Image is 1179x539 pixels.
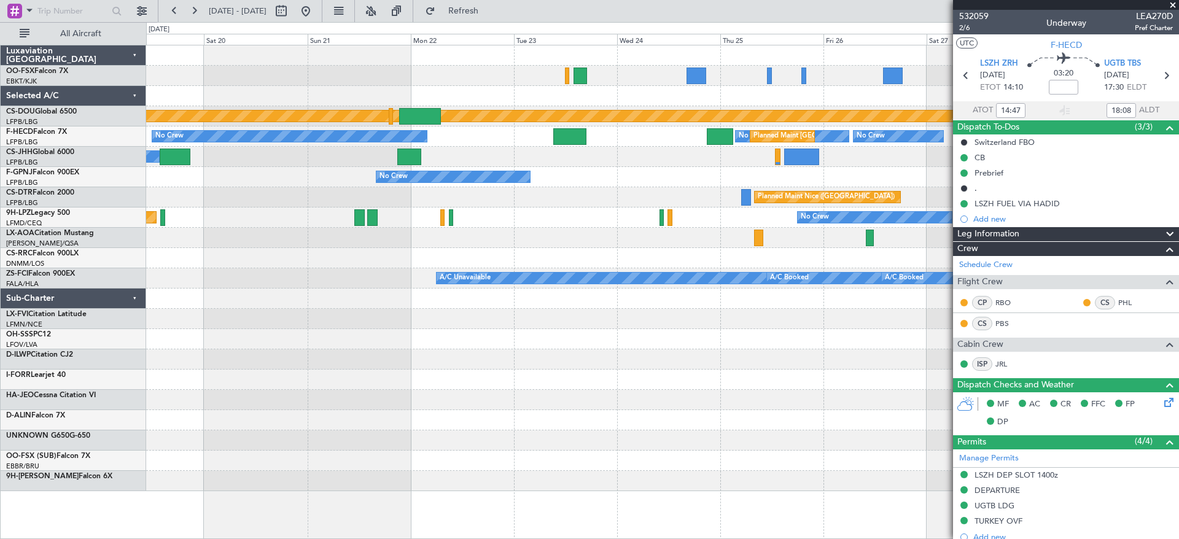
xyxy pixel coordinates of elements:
a: LFOV/LVA [6,340,37,349]
input: --:-- [1107,103,1136,118]
a: LFMN/NCE [6,320,42,329]
span: CS-JHH [6,149,33,156]
a: LFMD/CEQ [6,219,42,228]
a: 9H-[PERSON_NAME]Falcon 6X [6,473,112,480]
span: HA-JEO [6,392,34,399]
span: ETOT [980,82,1000,94]
div: No Crew [801,208,829,227]
a: LFPB/LBG [6,178,38,187]
span: 2/6 [959,23,989,33]
div: CB [975,152,985,163]
a: F-HECDFalcon 7X [6,128,67,136]
span: CS-DTR [6,189,33,196]
div: No Crew [379,168,408,186]
a: LFPB/LBG [6,138,38,147]
div: A/C Unavailable [440,269,491,287]
a: LFPB/LBG [6,158,38,167]
button: All Aircraft [14,24,133,44]
span: F-HECD [6,128,33,136]
a: LFPB/LBG [6,117,38,126]
span: ALDT [1139,104,1159,117]
div: No Crew [739,127,767,145]
span: LX-FVI [6,311,28,318]
a: EBKT/KJK [6,77,37,86]
div: UGTB LDG [975,500,1014,511]
span: ATOT [973,104,993,117]
div: Tue 23 [514,34,617,45]
span: D-ALIN [6,412,31,419]
span: MF [997,398,1009,411]
a: EBBR/BRU [6,462,39,471]
a: D-ILWPCitation CJ2 [6,351,73,359]
span: (4/4) [1135,435,1153,448]
a: OH-SSSPC12 [6,331,51,338]
span: Dispatch To-Dos [957,120,1019,134]
div: Sat 20 [204,34,307,45]
span: 9H-[PERSON_NAME] [6,473,79,480]
div: Sun 21 [308,34,411,45]
div: Mon 22 [411,34,514,45]
div: TURKEY OVF [975,516,1022,526]
div: Switzerland FBO [975,137,1035,147]
span: Leg Information [957,227,1019,241]
span: LEA270D [1135,10,1173,23]
div: Thu 25 [720,34,823,45]
span: UNKNOWN G650 [6,432,69,440]
div: LSZH DEP SLOT 1400z [975,470,1058,480]
span: 17:30 [1104,82,1124,94]
a: CS-DTRFalcon 2000 [6,189,74,196]
a: LX-FVICitation Latitude [6,311,87,318]
span: 03:20 [1054,68,1073,80]
div: . [975,183,977,193]
span: I-FORR [6,371,31,379]
span: OH-SSS [6,331,33,338]
span: CS-DOU [6,108,35,115]
a: D-ALINFalcon 7X [6,412,65,419]
a: RBO [995,297,1023,308]
span: [DATE] - [DATE] [209,6,267,17]
a: CS-JHHGlobal 6000 [6,149,74,156]
a: OO-FSX (SUB)Falcon 7X [6,452,90,460]
span: Cabin Crew [957,338,1003,352]
span: Refresh [438,7,489,15]
span: LSZH ZRH [980,58,1018,70]
span: ELDT [1127,82,1146,94]
div: CS [972,317,992,330]
span: AC [1029,398,1040,411]
a: HA-JEOCessna Citation VI [6,392,96,399]
span: CS-RRC [6,250,33,257]
input: Trip Number [37,2,108,20]
span: D-ILWP [6,351,31,359]
div: Add new [973,214,1173,224]
span: OO-FSX [6,68,34,75]
span: OO-FSX (SUB) [6,452,56,460]
a: Schedule Crew [959,259,1013,271]
span: F-HECD [1051,39,1082,52]
div: No Crew [857,127,885,145]
span: Flight Crew [957,275,1003,289]
span: 14:10 [1003,82,1023,94]
a: LFPB/LBG [6,198,38,207]
a: [PERSON_NAME]/QSA [6,239,79,248]
button: Refresh [419,1,493,21]
span: FFC [1091,398,1105,411]
div: Prebrief [975,168,1003,178]
a: F-GPNJFalcon 900EX [6,169,79,176]
a: LX-AOACitation Mustang [6,230,94,237]
span: Crew [957,242,978,256]
span: ZS-FCI [6,270,28,277]
span: UGTB TBS [1104,58,1141,70]
span: FP [1126,398,1135,411]
a: ZS-FCIFalcon 900EX [6,270,75,277]
a: 9H-LPZLegacy 500 [6,209,70,217]
span: DP [997,416,1008,428]
span: [DATE] [980,69,1005,82]
div: Planned Maint [GEOGRAPHIC_DATA] ([GEOGRAPHIC_DATA]) [753,127,947,145]
a: UNKNOWN G650G-650 [6,432,90,440]
div: A/C Booked [770,269,809,287]
span: LX-AOA [6,230,34,237]
div: CS [1095,296,1115,309]
span: (3/3) [1135,120,1153,133]
div: Wed 24 [617,34,720,45]
div: DEPARTURE [975,485,1020,495]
